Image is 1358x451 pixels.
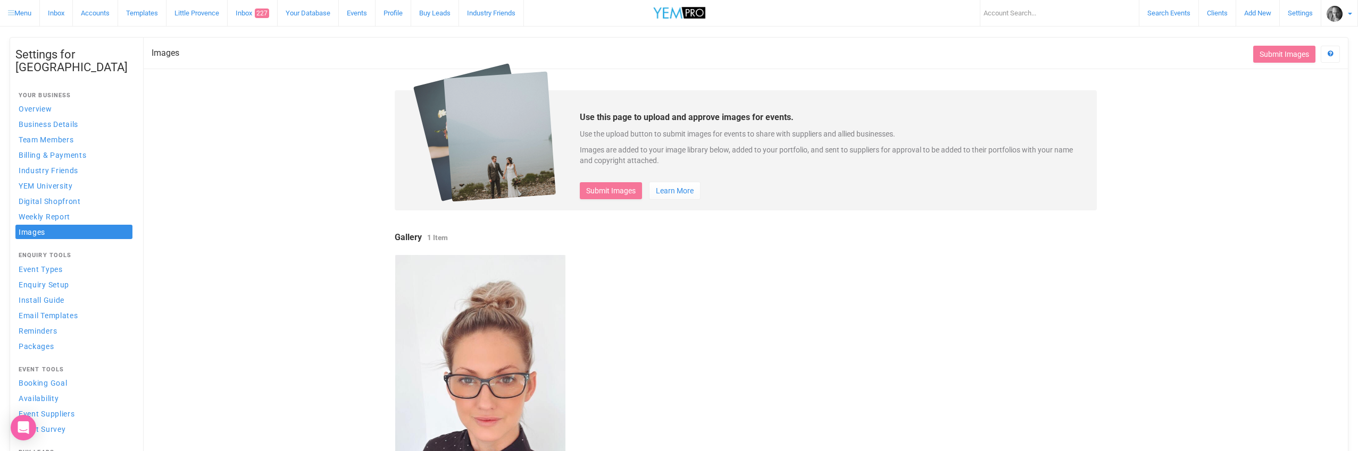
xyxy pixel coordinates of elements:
[19,280,69,289] span: Enquiry Setup
[19,296,64,304] span: Install Guide
[19,342,54,351] span: Packages
[15,194,132,208] a: Digital Shopfront
[19,265,63,274] span: Event Types
[19,105,52,113] span: Overview
[15,132,132,147] a: Team Members
[15,308,132,322] a: Email Templates
[15,101,132,116] a: Overview
[15,178,132,193] a: YEM University
[19,367,129,373] h4: Event Tools
[1207,9,1228,17] span: Clients
[15,148,132,162] a: Billing & Payments
[649,182,701,200] a: Learn More
[15,339,132,353] a: Packages
[19,120,78,129] span: Business Details
[15,293,132,307] a: Install Guide
[15,324,132,338] a: Reminders
[15,209,132,224] a: Weekly Report
[15,406,132,421] a: Event Suppliers
[11,415,36,440] div: Open Intercom Messenger
[395,232,1097,244] legend: Gallery
[15,391,132,405] a: Availability
[19,197,81,206] span: Digital Shopfront
[19,410,75,418] span: Event Suppliers
[15,163,132,177] a: Industry Friends
[656,186,694,195] span: Learn More
[15,262,132,276] a: Event Types
[1147,9,1190,17] span: Search Events
[15,376,132,390] a: Booking Goal
[580,129,1087,139] p: Use the upload button to submit images for events to share with suppliers and allied businesses.
[580,144,1087,166] p: Images are added to your image library below, added to your portfolio, and sent to suppliers for ...
[1327,6,1343,22] img: open-uri20201103-4-gj8l2i
[19,135,73,144] span: Team Members
[19,212,70,221] span: Weekly Report
[19,151,87,159] span: Billing & Payments
[19,228,45,236] span: Images
[580,182,642,199] button: Submit Images
[19,327,57,335] span: Reminders
[255,8,269,18] span: 227
[19,252,129,259] h4: Enquiry Tools
[19,311,78,320] span: Email Templates
[15,48,132,74] h1: Settings for [GEOGRAPHIC_DATA]
[19,394,59,403] span: Availability
[19,379,67,387] span: Booking Goal
[427,233,448,242] small: 1 Item
[580,112,1087,124] legend: Use this page to upload and approve images for events.
[1253,46,1315,63] button: Submit Images
[1244,9,1271,17] span: Add New
[15,422,132,436] a: Event Survey
[19,92,129,99] h4: Your Business
[15,225,132,239] a: Images
[19,425,65,433] span: Event Survey
[15,117,132,131] a: Business Details
[15,277,132,292] a: Enquiry Setup
[152,48,179,58] h2: Images
[19,182,73,190] span: YEM University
